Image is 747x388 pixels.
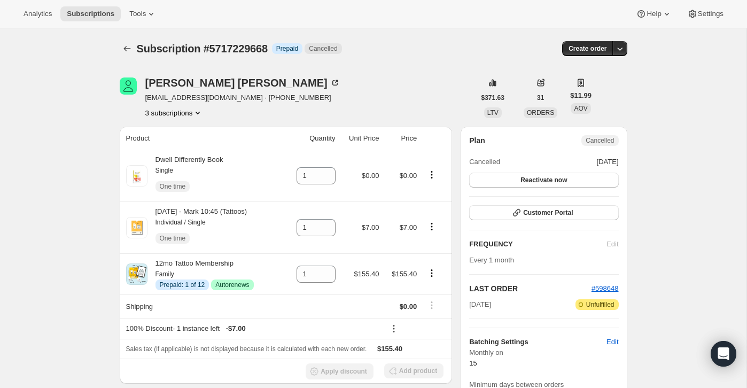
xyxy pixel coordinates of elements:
[145,77,340,88] div: [PERSON_NAME] [PERSON_NAME]
[681,6,730,21] button: Settings
[155,167,173,174] small: Single
[570,90,592,101] span: $11.99
[147,206,247,249] div: [DATE] - Mark 10:45 (Tattoos)
[160,281,205,289] span: Prepaid: 1 of 12
[392,270,417,278] span: $155.40
[592,284,619,292] a: #598648
[606,337,618,347] span: Edit
[469,157,500,167] span: Cancelled
[309,44,337,53] span: Cancelled
[537,94,544,102] span: 31
[123,6,163,21] button: Tools
[597,157,619,167] span: [DATE]
[126,323,379,334] div: 100% Discount - 1 instance left
[469,283,592,294] h2: LAST ORDER
[647,10,661,18] span: Help
[469,256,514,264] span: Every 1 month
[400,223,417,231] span: $7.00
[155,270,174,278] small: Family
[574,105,587,112] span: AOV
[423,221,440,232] button: Product actions
[600,333,625,351] button: Edit
[215,281,249,289] span: Autorenews
[423,169,440,181] button: Product actions
[469,337,606,347] h6: Batching Settings
[129,10,146,18] span: Tools
[160,182,186,191] span: One time
[145,107,204,118] button: Product actions
[592,283,619,294] button: #598648
[469,239,606,250] h2: FREQUENCY
[423,267,440,279] button: Product actions
[17,6,58,21] button: Analytics
[155,219,206,226] small: Individual / Single
[586,136,614,145] span: Cancelled
[120,41,135,56] button: Subscriptions
[226,323,246,334] span: - $7.00
[382,127,420,150] th: Price
[523,208,573,217] span: Customer Portal
[423,299,440,311] button: Shipping actions
[527,109,554,117] span: ORDERS
[586,300,614,309] span: Unfulfilled
[531,90,550,105] button: 31
[354,270,379,278] span: $155.40
[629,6,678,21] button: Help
[24,10,52,18] span: Analytics
[400,172,417,180] span: $0.00
[126,263,147,285] img: product img
[362,172,379,180] span: $0.00
[481,94,504,102] span: $371.63
[469,173,618,188] button: Reactivate now
[711,341,736,367] div: Open Intercom Messenger
[469,205,618,220] button: Customer Portal
[400,302,417,311] span: $0.00
[339,127,383,150] th: Unit Price
[520,176,567,184] span: Reactivate now
[60,6,121,21] button: Subscriptions
[469,359,477,367] span: 15
[137,43,268,55] span: Subscription #5717229668
[562,41,613,56] button: Create order
[284,127,339,150] th: Quantity
[377,345,402,353] span: $155.40
[362,223,379,231] span: $7.00
[160,234,186,243] span: One time
[698,10,723,18] span: Settings
[569,44,606,53] span: Create order
[469,135,485,146] h2: Plan
[147,154,223,197] div: Dwell Differently Book
[120,294,284,318] th: Shipping
[469,347,618,358] span: Monthly on
[487,109,499,117] span: LTV
[120,127,284,150] th: Product
[276,44,298,53] span: Prepaid
[469,299,491,310] span: [DATE]
[120,77,137,95] span: Brooke Tate
[147,258,254,290] div: 12mo Tattoo Membership
[126,345,367,353] span: Sales tax (if applicable) is not displayed because it is calculated with each new order.
[145,92,340,103] span: [EMAIL_ADDRESS][DOMAIN_NAME] · [PHONE_NUMBER]
[67,10,114,18] span: Subscriptions
[475,90,511,105] button: $371.63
